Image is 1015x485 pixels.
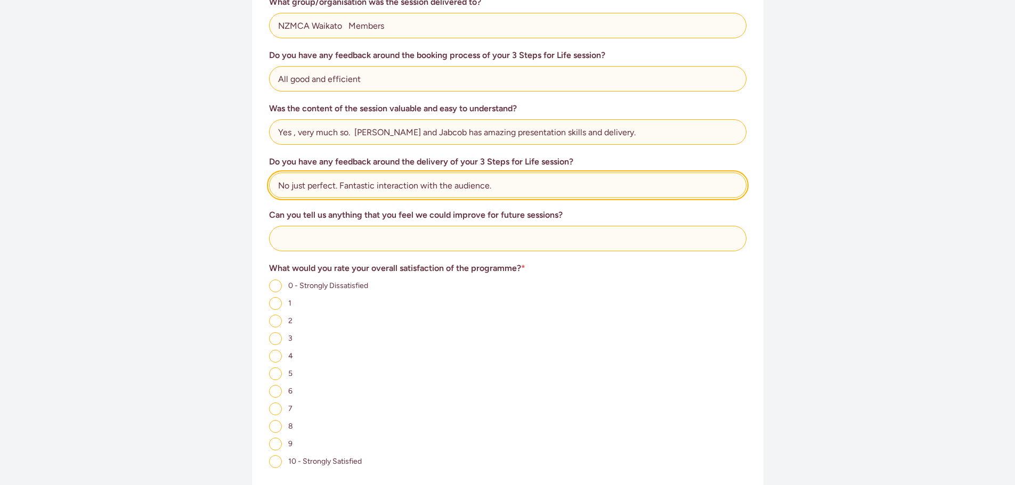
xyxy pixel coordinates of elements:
span: 5 [288,369,293,378]
input: 7 [269,402,282,415]
h3: Do you have any feedback around the delivery of your 3 Steps for Life session? [269,155,746,168]
input: 4 [269,350,282,363]
span: 0 - Strongly Dissatisfied [288,281,368,290]
span: 2 [288,316,293,325]
input: 10 - Strongly Satisfied [269,455,282,468]
span: 1 [288,299,291,308]
input: 9 [269,438,282,450]
span: 8 [288,422,293,431]
h3: What would you rate your overall satisfaction of the programme? [269,262,746,275]
input: 1 [269,297,282,310]
input: 5 [269,367,282,380]
span: 9 [288,439,293,448]
span: 4 [288,351,293,360]
input: 0 - Strongly Dissatisfied [269,280,282,292]
h3: Do you have any feedback around the booking process of your 3 Steps for Life session? [269,49,746,62]
input: 3 [269,332,282,345]
input: 2 [269,315,282,327]
h3: Was the content of the session valuable and easy to understand? [269,102,746,115]
span: 3 [288,334,293,343]
span: 10 - Strongly Satisfied [288,457,362,466]
h3: Can you tell us anything that you feel we could improve for future sessions? [269,209,746,221]
input: 6 [269,385,282,398]
span: 6 [288,387,293,396]
input: 8 [269,420,282,433]
span: 7 [288,404,293,413]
